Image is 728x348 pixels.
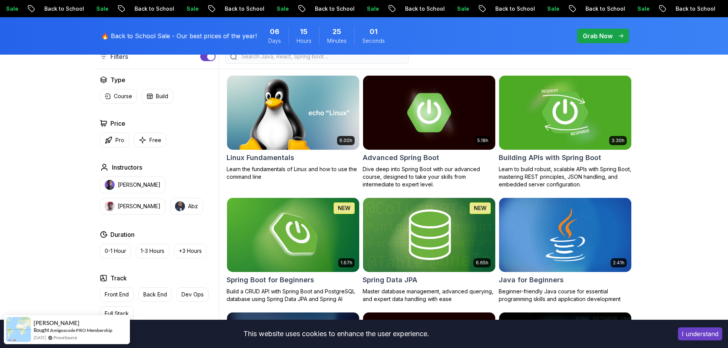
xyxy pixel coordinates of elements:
a: Building APIs with Spring Boot card3.30hBuilding APIs with Spring BootLearn to build robust, scal... [499,75,632,188]
button: instructor imgAbz [170,198,203,215]
span: 25 Minutes [332,26,341,37]
img: instructor img [175,201,185,211]
p: Dive deep into Spring Boot with our advanced course, designed to take your skills from intermedia... [363,165,496,188]
p: Back to School [33,5,85,13]
p: Build [156,92,168,100]
h2: Spring Data JPA [363,275,417,285]
span: 15 Hours [300,26,308,37]
p: [PERSON_NAME] [118,181,161,189]
a: Linux Fundamentals card6.00hLinux FundamentalsLearn the fundamentals of Linux and how to use the ... [227,75,360,181]
p: Sale [175,5,200,13]
a: ProveSource [54,334,77,341]
img: instructor img [105,180,115,190]
p: 3.30h [611,138,624,144]
p: Back to School [665,5,717,13]
a: Spring Data JPA card6.65hNEWSpring Data JPAMaster database management, advanced querying, and exp... [363,197,496,303]
button: +3 Hours [174,244,207,258]
p: Back to School [123,5,175,13]
p: Course [114,92,132,100]
p: 🔥 Back to School Sale - Our best prices of the year! [101,31,257,40]
p: Pro [115,136,124,144]
button: Front End [100,287,134,302]
span: 1 Seconds [370,26,378,37]
img: Spring Boot for Beginners card [227,198,359,272]
p: Sale [536,5,561,13]
a: Advanced Spring Boot card5.18hAdvanced Spring BootDive deep into Spring Boot with our advanced co... [363,75,496,188]
p: 0-1 Hour [105,247,126,255]
img: instructor img [105,201,115,211]
button: Course [100,89,137,104]
p: NEW [474,204,486,212]
p: Back End [143,291,167,298]
span: Days [268,37,281,45]
button: Accept cookies [678,327,722,340]
p: Sale [266,5,290,13]
h2: Java for Beginners [499,275,564,285]
p: 6.00h [339,138,352,144]
p: Back to School [484,5,536,13]
p: Build a CRUD API with Spring Boot and PostgreSQL database using Spring Data JPA and Spring AI [227,288,360,303]
p: Back to School [394,5,446,13]
a: Spring Boot for Beginners card1.67hNEWSpring Boot for BeginnersBuild a CRUD API with Spring Boot ... [227,197,360,303]
h2: Price [110,119,125,128]
p: Back to School [574,5,626,13]
p: Full Stack [105,310,129,317]
button: Full Stack [100,306,134,321]
p: Front End [105,291,129,298]
button: Back End [138,287,172,302]
div: This website uses cookies to enhance the user experience. [6,325,666,342]
button: Build [142,89,173,104]
p: +3 Hours [179,247,202,255]
input: Search Java, React, Spring boot ... [240,53,404,60]
img: Linux Fundamentals card [227,76,359,150]
p: 6.65h [476,260,488,266]
p: Filters [110,52,128,61]
img: Spring Data JPA card [363,198,495,272]
img: Java for Beginners card [499,198,631,272]
a: Java for Beginners card2.41hJava for BeginnersBeginner-friendly Java course for essential program... [499,197,632,303]
p: [PERSON_NAME] [118,202,161,210]
p: Back to School [304,5,356,13]
p: 2.41h [613,260,624,266]
button: instructor img[PERSON_NAME] [100,198,165,215]
h2: Duration [110,230,135,239]
h2: Spring Boot for Beginners [227,275,314,285]
p: Learn the fundamentals of Linux and how to use the command line [227,165,360,181]
p: Sale [446,5,470,13]
p: Abz [188,202,198,210]
h2: Building APIs with Spring Boot [499,152,601,163]
h2: Advanced Spring Boot [363,152,439,163]
button: instructor img[PERSON_NAME] [100,176,165,193]
button: 0-1 Hour [100,244,131,258]
img: Building APIs with Spring Boot card [496,74,634,151]
span: Hours [297,37,311,45]
p: 1-3 Hours [141,247,164,255]
p: Grab Now [583,31,613,40]
span: [PERSON_NAME] [34,320,79,326]
span: [DATE] [34,334,46,341]
p: Back to School [214,5,266,13]
span: Bought [34,327,49,333]
p: 1.67h [340,260,352,266]
p: Sale [85,5,110,13]
button: Free [134,133,166,147]
span: Seconds [362,37,385,45]
p: Sale [356,5,380,13]
button: Pro [100,133,129,147]
button: 1-3 Hours [136,244,169,258]
p: Master database management, advanced querying, and expert data handling with ease [363,288,496,303]
p: Sale [626,5,651,13]
span: 6 Days [270,26,279,37]
h2: Instructors [112,163,142,172]
button: Dev Ops [177,287,209,302]
span: Minutes [327,37,347,45]
h2: Type [110,75,125,84]
p: Free [149,136,161,144]
p: Beginner-friendly Java course for essential programming skills and application development [499,288,632,303]
img: Advanced Spring Boot card [363,76,495,150]
p: Learn to build robust, scalable APIs with Spring Boot, mastering REST principles, JSON handling, ... [499,165,632,188]
p: Dev Ops [182,291,204,298]
a: Amigoscode PRO Membership [50,327,112,333]
p: 5.18h [477,138,488,144]
p: NEW [338,204,350,212]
